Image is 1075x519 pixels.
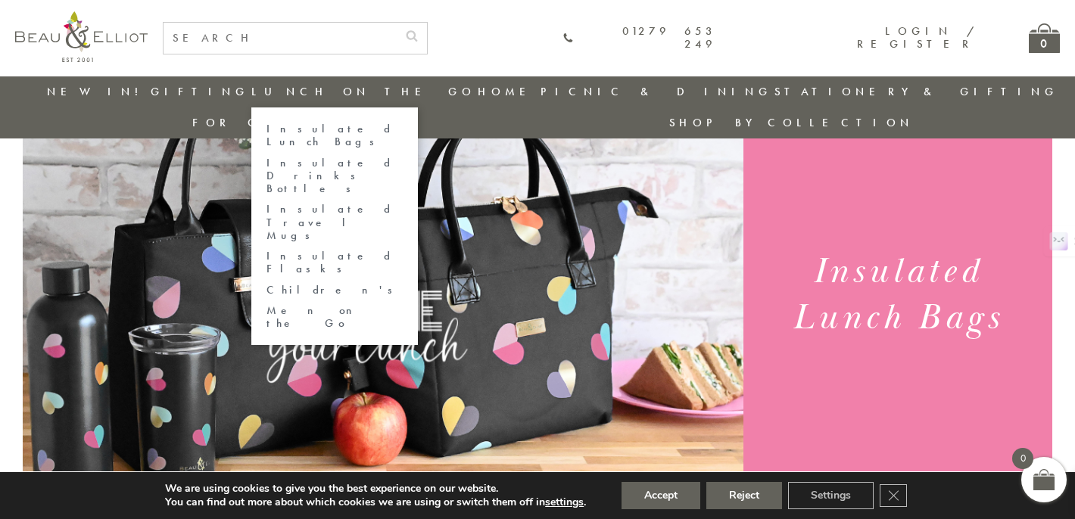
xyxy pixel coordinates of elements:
button: Reject [706,482,782,509]
img: logo [15,11,148,62]
button: Settings [788,482,874,509]
a: New in! [47,84,148,99]
a: Lunch On The Go [251,84,475,99]
a: 0 [1029,23,1060,53]
p: You can find out more about which cookies we are using or switch them off in . [165,496,586,509]
a: Children's [266,284,403,297]
button: settings [545,496,584,509]
span: 0 [1012,448,1033,469]
a: 01279 653 249 [562,25,716,51]
a: For Children [192,115,376,130]
a: Men on the Go [266,304,403,331]
button: Accept [622,482,700,509]
input: SEARCH [164,23,397,54]
a: Gifting [151,84,249,99]
a: Shop by collection [669,115,914,130]
button: Close GDPR Cookie Banner [880,484,907,507]
a: Home [478,84,538,99]
h1: Insulated Lunch Bags [762,249,1033,341]
a: Insulated Travel Mugs [266,203,403,242]
a: Insulated Flasks [266,250,403,276]
a: Picnic & Dining [541,84,772,99]
a: Stationery & Gifting [774,84,1058,99]
a: Login / Register [857,23,976,51]
a: Insulated Lunch Bags [266,123,403,149]
a: Insulated Drinks Bottles [266,157,403,196]
p: We are using cookies to give you the best experience on our website. [165,482,586,496]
